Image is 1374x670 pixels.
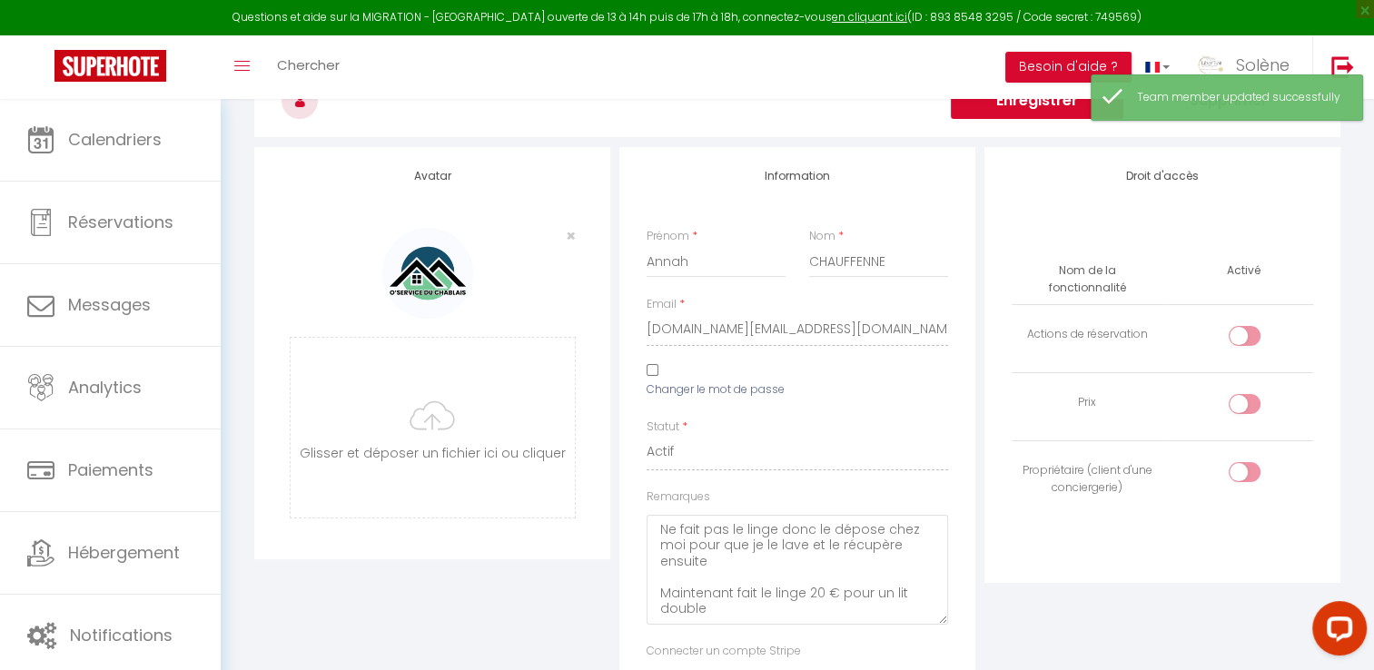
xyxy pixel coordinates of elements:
h4: Avatar [282,170,583,182]
button: Besoin d'aide ? [1005,52,1132,83]
label: Statut [647,419,679,436]
img: Super Booking [54,50,166,82]
div: Propriétaire (client d'une conciergerie) [1019,462,1155,497]
label: Changer le mot de passe [647,381,785,399]
img: NO IMAGE [382,228,473,319]
span: Hébergement [68,541,180,564]
span: Notifications [70,624,173,646]
label: Connecter un compte Stripe [647,643,801,660]
div: Prix [1019,394,1155,411]
div: Team member updated successfully [1137,89,1344,106]
span: Messages [68,293,151,316]
label: Nom [809,228,835,245]
span: Calendriers [68,128,162,151]
span: × [566,224,576,247]
a: en cliquant ici [832,9,907,25]
a: Chercher [263,35,353,99]
a: ... Solène [1183,35,1312,99]
span: Réservations [68,211,173,233]
img: logout [1331,55,1354,78]
span: Paiements [68,458,153,481]
label: Remarques [647,488,710,506]
span: Chercher [277,55,340,74]
span: Analytics [68,376,142,399]
span: Solène [1236,54,1290,76]
label: Email [647,296,677,313]
img: ... [1197,52,1224,79]
h4: Droit d'accès [1012,170,1313,182]
button: Close [566,228,576,244]
button: Enregistrer [951,83,1123,119]
div: Actions de réservation [1019,326,1155,343]
h4: Information [647,170,948,182]
label: Prénom [647,228,689,245]
th: Activé [1220,255,1268,287]
th: Nom de la fonctionnalité [1012,255,1162,304]
iframe: LiveChat chat widget [1298,594,1374,670]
